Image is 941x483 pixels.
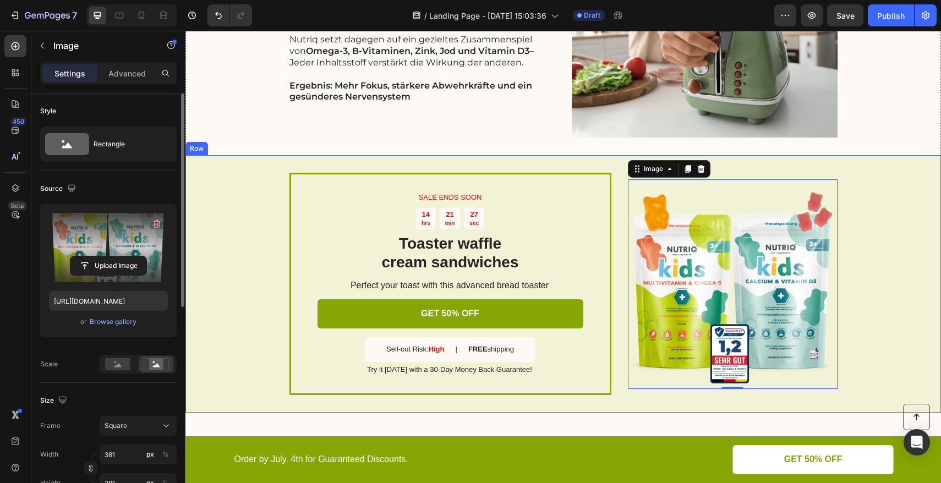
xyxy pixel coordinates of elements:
button: Browse gallery [89,316,137,327]
div: 27 [284,179,293,189]
label: Frame [40,421,61,431]
input: px% [100,444,177,464]
label: Width [40,449,58,459]
span: Save [836,11,855,20]
div: Style [40,106,56,116]
button: px [159,448,172,461]
div: 21 [260,179,270,189]
a: GET 50% OFF [132,268,398,298]
p: Sell-out Risk: [201,314,259,323]
button: Square [100,416,177,436]
button: Save [827,4,863,26]
div: Row [2,113,20,123]
div: Scale [40,359,58,369]
button: Publish [868,4,914,26]
p: hrs [236,189,245,196]
div: Image [456,133,480,143]
p: Try it [DATE] with a 30-Day Money Back Guarantee! [132,334,397,344]
strong: High [243,314,259,322]
div: Undo/Redo [207,4,252,26]
p: Settings [54,68,85,79]
button: % [144,448,157,461]
button: 7 [4,4,82,26]
p: sec [284,189,293,196]
div: Browse gallery [90,317,136,327]
h2: Toaster waffle cream sandwiches [132,202,398,241]
p: Image [53,39,147,52]
p: | [270,314,271,323]
div: % [162,449,169,459]
p: SALE ENDS SOON [133,162,397,172]
div: Beta [8,201,26,210]
div: Source [40,182,78,196]
a: GET 50% OFF [548,414,708,443]
p: 7 [72,9,77,22]
strong: Omega-3, B-Vitaminen, Zink, Jod und Vitamin D3 [121,15,344,25]
p: GET 50% OFF [599,423,657,435]
span: Draft [584,10,600,20]
p: Nutriq setzt dagegen auf ein gezieltes Zusammenspiel von – Jeder Inhaltsstoff verstärkt die Wirku... [104,3,351,37]
p: shipping [283,314,329,323]
strong: FREE [283,314,302,322]
p: min [260,189,270,196]
span: Square [105,421,127,431]
p: GET 50% OFF [236,277,294,289]
strong: Ergebnis: Mehr Fokus, stärkere Abwehrkräfte und ein gesünderes Nervensystem [104,50,347,72]
div: Publish [877,10,905,21]
div: 14 [236,179,245,189]
p: Perfect your toast with this advanced bread toaster [132,249,397,261]
iframe: Design area [185,31,941,483]
span: / [424,10,427,21]
div: Rectangle [94,131,161,157]
div: 450 [10,117,26,126]
img: gempages_573273788456633569-8991ac59-7408-4016-9be2-04af149c881d.webp [442,149,652,358]
button: Upload Image [70,256,147,276]
div: Size [40,393,69,408]
div: px [146,449,154,459]
p: Advanced [108,68,146,79]
span: or [80,315,87,328]
div: Open Intercom Messenger [904,429,930,455]
input: https://example.com/image.jpg [49,291,168,311]
span: Landing Page - [DATE] 15:03:36 [429,10,546,21]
